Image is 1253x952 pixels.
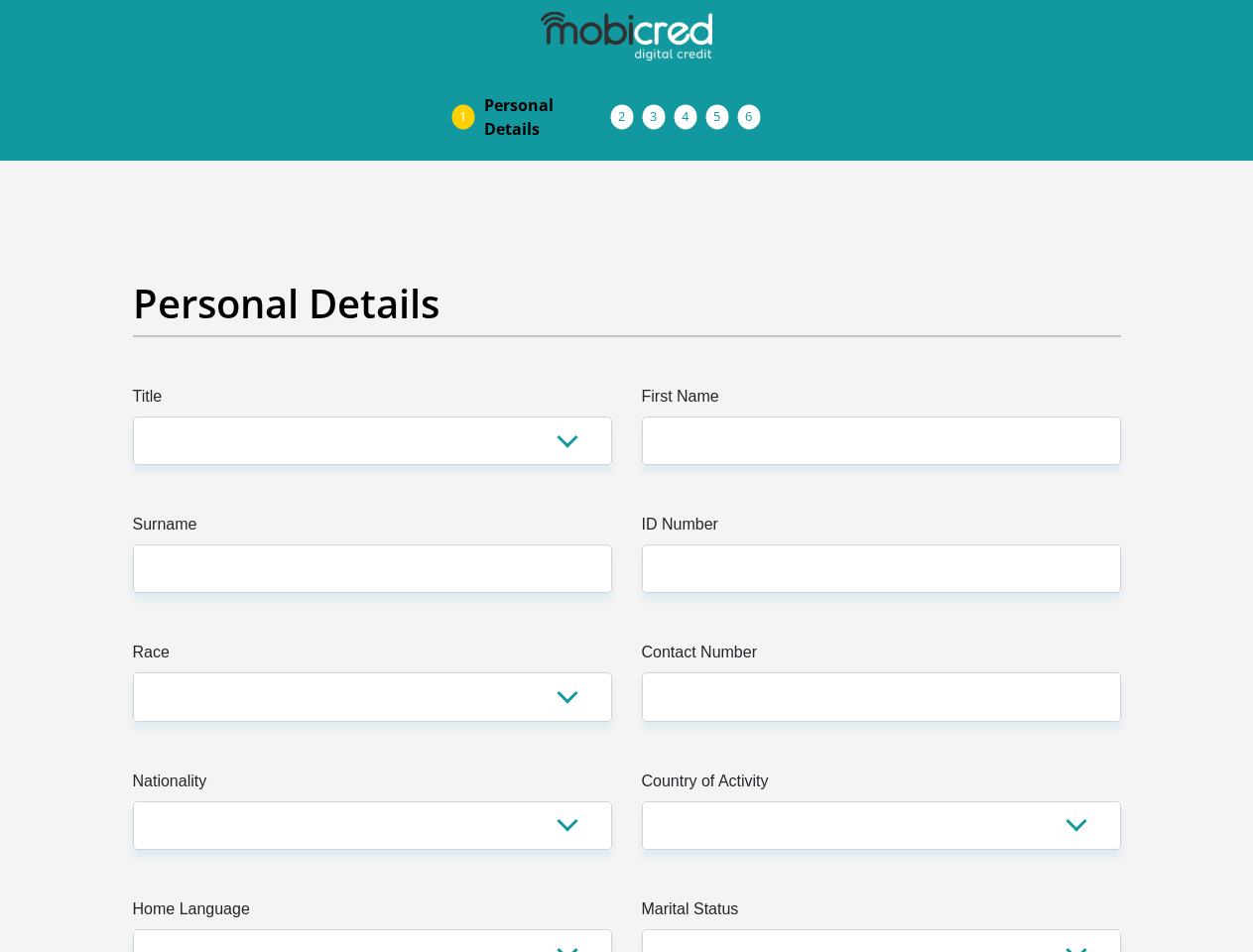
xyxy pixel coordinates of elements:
[642,897,1121,929] label: Marital Status
[133,544,612,593] input: Surname
[133,513,612,544] label: Surname
[468,85,627,149] a: PersonalDetails
[133,385,612,416] label: Title
[642,416,1121,465] input: First Name
[642,385,1121,416] label: First Name
[133,641,612,672] label: Race
[133,770,612,801] label: Nationality
[642,544,1121,593] input: ID Number
[133,280,1121,327] h2: Personal Details
[642,672,1121,721] input: Contact Number
[642,770,1121,801] label: Country of Activity
[642,641,1121,672] label: Contact Number
[541,12,711,61] img: mobicred logo
[484,93,611,141] span: Personal Details
[133,897,612,929] label: Home Language
[642,513,1121,544] label: ID Number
